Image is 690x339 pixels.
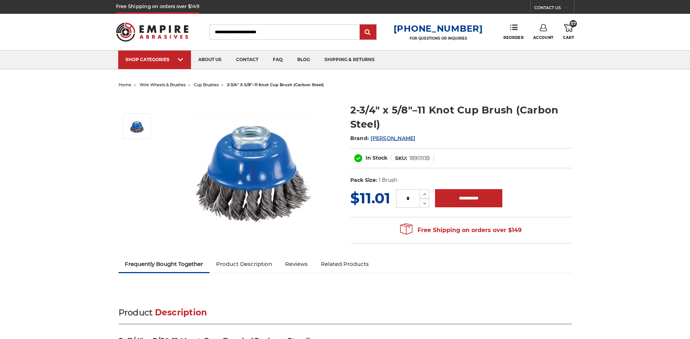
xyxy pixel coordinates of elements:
[379,176,397,184] dd: 1 Brush
[503,35,523,40] span: Reorder
[350,135,369,141] span: Brand:
[394,23,483,34] a: [PHONE_NUMBER]
[194,82,219,87] a: cup brushes
[119,82,131,87] a: home
[210,256,279,272] a: Product Description
[227,82,324,87] span: 2-3/4″ x 5/8″–11 knot cup brush (carbon steel)
[119,307,153,318] span: Product
[119,256,210,272] a: Frequently Bought Together
[314,256,375,272] a: Related Products
[361,25,375,40] input: Submit
[155,307,207,318] span: Description
[128,117,146,135] img: 2-3/4″ x 5/8″–11 Knot Cup Brush (Carbon Steel)
[125,57,184,62] div: SHOP CATEGORIES
[570,20,577,27] span: 57
[371,135,415,141] a: [PERSON_NAME]
[350,176,377,184] dt: Pack Size:
[350,103,572,131] h1: 2-3/4″ x 5/8″–11 Knot Cup Brush (Carbon Steel)
[191,51,229,69] a: about us
[116,18,189,46] img: Empire Abrasives
[400,223,522,238] span: Free Shipping on orders over $149
[229,51,266,69] a: contact
[350,189,390,207] span: $11.01
[563,35,574,40] span: Cart
[279,256,314,272] a: Reviews
[503,24,523,40] a: Reorder
[533,35,554,40] span: Account
[409,155,430,162] dd: 189010B
[366,155,387,161] span: In Stock
[534,4,574,14] a: CONTACT US
[140,82,186,87] a: wire wheels & brushes
[266,51,290,69] a: faq
[181,95,326,241] img: 2-3/4″ x 5/8″–11 Knot Cup Brush (Carbon Steel)
[290,51,317,69] a: blog
[394,36,483,41] p: FOR QUESTIONS OR INQUIRIES
[395,155,407,162] dt: SKU:
[563,24,574,40] a: 57 Cart
[317,51,382,69] a: shipping & returns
